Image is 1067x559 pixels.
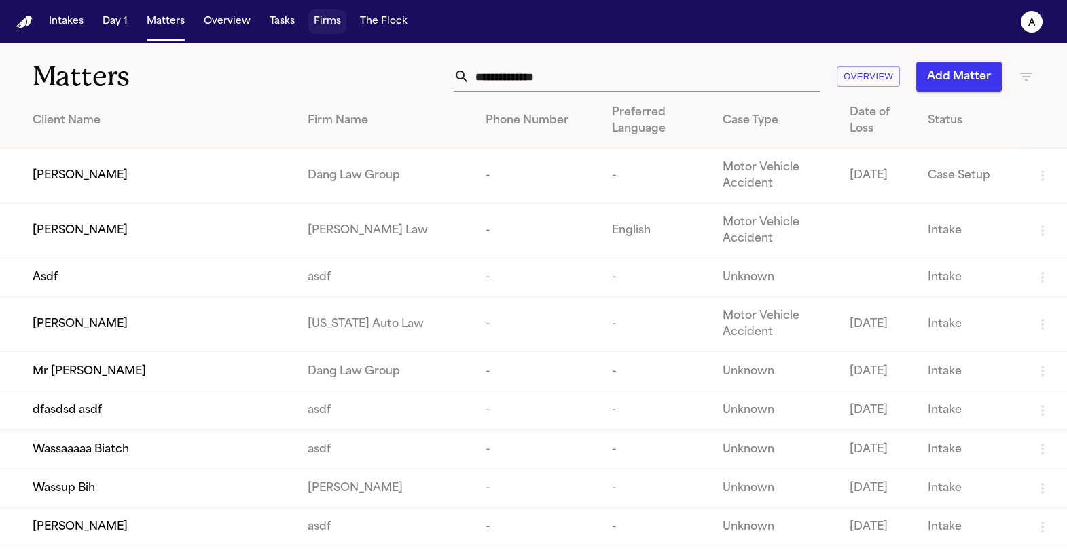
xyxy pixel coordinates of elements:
[712,391,839,429] td: Unknown
[837,66,900,88] button: Overview
[297,297,475,352] td: [US_STATE] Auto Law
[712,469,839,507] td: Unknown
[839,149,916,204] td: [DATE]
[297,204,475,258] td: [PERSON_NAME] Law
[43,9,89,34] button: Intakes
[475,258,601,297] td: -
[601,149,712,204] td: -
[33,402,102,419] span: dfasdsd asdf
[601,430,712,469] td: -
[712,149,839,204] td: Motor Vehicle Accident
[917,258,1024,297] td: Intake
[928,113,1013,129] div: Status
[917,391,1024,429] td: Intake
[601,258,712,297] td: -
[612,104,701,137] div: Preferred Language
[475,204,601,258] td: -
[33,60,314,94] h1: Matters
[850,104,905,137] div: Date of Loss
[601,204,712,258] td: English
[917,204,1024,258] td: Intake
[141,9,190,34] button: Matters
[297,469,475,507] td: [PERSON_NAME]
[475,352,601,391] td: -
[712,297,839,352] td: Motor Vehicle Accident
[839,352,916,391] td: [DATE]
[917,430,1024,469] td: Intake
[297,258,475,297] td: asdf
[712,204,839,258] td: Motor Vehicle Accident
[486,113,590,129] div: Phone Number
[839,430,916,469] td: [DATE]
[475,391,601,429] td: -
[712,430,839,469] td: Unknown
[264,9,300,34] button: Tasks
[355,9,413,34] button: The Flock
[33,223,128,239] span: [PERSON_NAME]
[308,113,464,129] div: Firm Name
[297,352,475,391] td: Dang Law Group
[839,508,916,547] td: [DATE]
[712,508,839,547] td: Unknown
[308,9,346,34] button: Firms
[297,149,475,204] td: Dang Law Group
[723,113,829,129] div: Case Type
[33,316,128,332] span: [PERSON_NAME]
[475,469,601,507] td: -
[475,149,601,204] td: -
[916,62,1002,92] button: Add Matter
[839,469,916,507] td: [DATE]
[601,297,712,352] td: -
[33,168,128,184] span: [PERSON_NAME]
[917,297,1024,352] td: Intake
[601,469,712,507] td: -
[297,508,475,547] td: asdf
[97,9,133,34] button: Day 1
[475,508,601,547] td: -
[917,352,1024,391] td: Intake
[33,113,286,129] div: Client Name
[712,258,839,297] td: Unknown
[198,9,256,34] button: Overview
[33,519,128,535] span: [PERSON_NAME]
[33,480,95,497] span: Wassup Bih
[917,149,1024,204] td: Case Setup
[917,469,1024,507] td: Intake
[601,352,712,391] td: -
[601,508,712,547] td: -
[839,297,916,352] td: [DATE]
[297,391,475,429] td: asdf
[601,391,712,429] td: -
[839,391,916,429] td: [DATE]
[475,430,601,469] td: -
[16,16,33,28] img: Finch Logo
[712,352,839,391] td: Unknown
[33,442,129,458] span: Wassaaaaa Biatch
[33,269,58,286] span: Asdf
[297,430,475,469] td: asdf
[475,297,601,352] td: -
[33,364,146,380] span: Mr [PERSON_NAME]
[917,508,1024,547] td: Intake
[16,16,33,28] a: Home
